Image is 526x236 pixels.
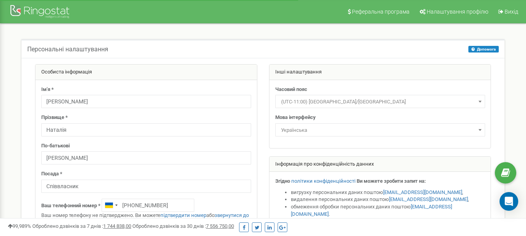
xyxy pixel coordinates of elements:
[500,192,518,211] div: Open Intercom Messenger
[275,95,485,108] span: (UTC-11:00) Pacific/Midway
[357,178,426,184] strong: Ви можете зробити запит на:
[383,189,462,195] a: [EMAIL_ADDRESS][DOMAIN_NAME]
[291,203,485,218] li: обмеження обробки персональних даних поштою .
[275,114,316,121] label: Мова інтерфейсу
[278,125,482,136] span: Українська
[27,46,108,53] h5: Персональні налаштування
[41,212,251,226] p: Ваш номер телефону не підтверджено. Ви можете або
[102,199,194,212] input: +1-800-555-55-55
[41,202,100,210] label: Ваш телефонний номер *
[160,212,206,218] a: підтвердити номер
[291,204,452,217] a: [EMAIL_ADDRESS][DOMAIN_NAME]
[291,196,485,203] li: видалення персональних даних поштою ,
[505,9,518,15] span: Вихід
[41,95,251,108] input: Ім'я
[352,9,410,15] span: Реферальна програма
[291,189,485,196] li: вигрузку персональних даних поштою ,
[269,65,491,80] div: Інші налаштування
[427,9,488,15] span: Налаштування профілю
[132,223,234,229] span: Оброблено дзвінків за 30 днів :
[206,223,234,229] u: 7 556 750,00
[32,223,131,229] span: Оброблено дзвінків за 7 днів :
[41,142,70,150] label: По-батькові
[41,151,251,164] input: По-батькові
[41,170,62,178] label: Посада *
[278,96,482,107] span: (UTC-11:00) Pacific/Midway
[35,65,257,80] div: Особиста інформація
[103,223,131,229] u: 1 744 838,00
[291,178,355,184] a: політики конфіденційності
[275,123,485,136] span: Українська
[41,114,68,121] label: Прізвище *
[389,196,468,202] a: [EMAIL_ADDRESS][DOMAIN_NAME]
[269,157,491,172] div: Інформація про конфіденційність данних
[8,223,31,229] span: 99,989%
[102,199,120,212] div: Telephone country code
[41,180,251,193] input: Посада
[41,123,251,136] input: Прізвище
[41,86,54,93] label: Ім'я *
[275,86,307,93] label: Часовий пояс
[468,46,499,52] button: Допомога
[275,178,290,184] strong: Згідно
